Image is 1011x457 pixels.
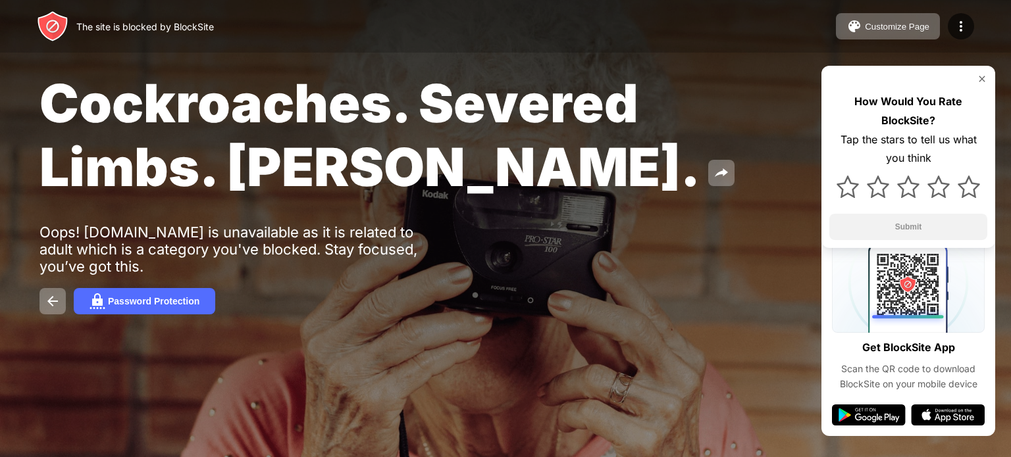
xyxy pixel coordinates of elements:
[832,404,906,425] img: google-play.svg
[39,71,700,199] span: Cockroaches. Severed Limbs. [PERSON_NAME].
[829,214,987,240] button: Submit
[37,11,68,42] img: header-logo.svg
[829,92,987,130] div: How Would You Rate BlockSite?
[836,13,940,39] button: Customize Page
[76,21,214,32] div: The site is blocked by BlockSite
[74,288,215,314] button: Password Protection
[39,224,446,275] div: Oops! [DOMAIN_NAME] is unavailable as it is related to adult which is a category you've blocked. ...
[977,74,987,84] img: rate-us-close.svg
[90,293,105,309] img: password.svg
[837,176,859,198] img: star.svg
[927,176,950,198] img: star.svg
[911,404,985,425] img: app-store.svg
[108,296,199,306] div: Password Protection
[897,176,920,198] img: star.svg
[829,130,987,168] div: Tap the stars to tell us what you think
[958,176,980,198] img: star.svg
[713,165,729,181] img: share.svg
[865,22,929,32] div: Customize Page
[846,18,862,34] img: pallet.svg
[45,293,61,309] img: back.svg
[953,18,969,34] img: menu-icon.svg
[867,176,889,198] img: star.svg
